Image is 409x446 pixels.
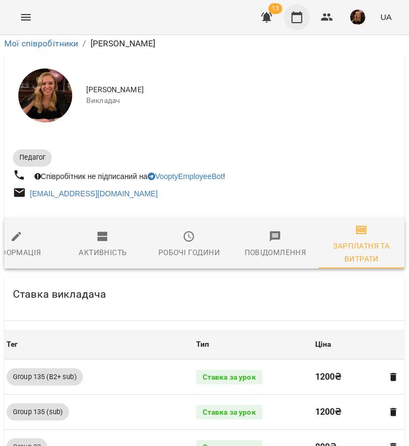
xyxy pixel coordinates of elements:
h6: Ставка викладача [13,286,106,303]
div: Ставка за урок [196,405,262,420]
img: Завада Аня [18,68,72,122]
span: Group 135 (B2+ sub) [6,372,83,382]
p: [PERSON_NAME] [91,37,156,50]
span: 13 [268,3,282,14]
div: Робочі години [158,246,220,259]
p: 1200 ₴ [315,370,379,383]
a: Мої співробітники [4,38,79,49]
th: Ціна [313,330,405,360]
button: UA [376,7,396,27]
div: Ставка за урок [196,370,262,385]
div: Повідомлення [245,246,307,259]
li: / [83,37,86,50]
a: [EMAIL_ADDRESS][DOMAIN_NAME] [30,189,158,198]
th: Тип [194,330,313,360]
nav: breadcrumb [4,37,405,50]
p: 1200 ₴ [315,406,379,418]
th: Тег [4,330,194,360]
span: UA [380,11,392,23]
button: Menu [13,4,39,30]
span: Педагог [13,153,52,162]
a: VooptyEmployeeBot [148,172,223,181]
button: Видалити [386,370,400,385]
span: Group 135 (sub) [6,407,69,417]
img: 019b2ef03b19e642901f9fba5a5c5a68.jpg [350,10,365,25]
span: [PERSON_NAME] [86,85,396,95]
div: Співробітник не підписаний на ! [32,169,227,184]
span: Викладач [86,95,396,106]
button: Видалити [386,406,400,420]
div: Зарплатня та Витрати [325,239,398,265]
div: Активність [79,246,127,259]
